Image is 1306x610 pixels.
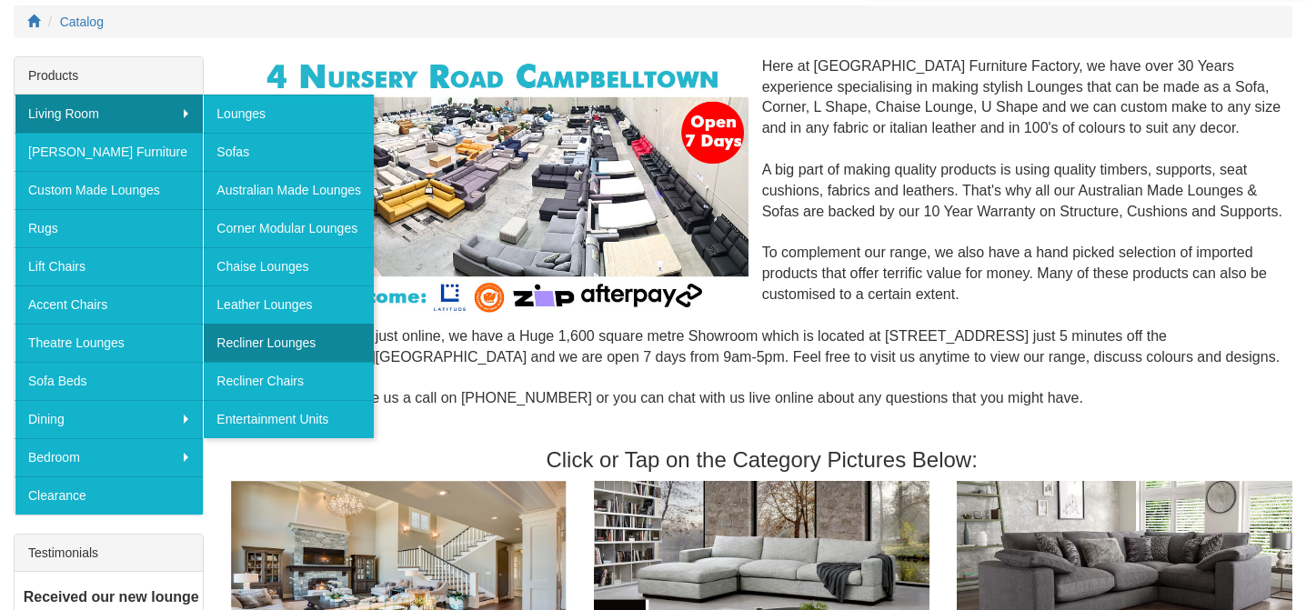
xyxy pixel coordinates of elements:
[15,438,203,476] a: Bedroom
[15,209,203,247] a: Rugs
[203,247,374,285] a: Chaise Lounges
[15,247,203,285] a: Lift Chairs
[203,400,374,438] a: Entertainment Units
[203,95,374,133] a: Lounges
[60,15,104,29] a: Catalog
[15,400,203,438] a: Dining
[203,209,374,247] a: Corner Modular Lounges
[15,285,203,324] a: Accent Chairs
[15,476,203,515] a: Clearance
[15,535,203,572] div: Testimonials
[15,57,203,95] div: Products
[245,56,748,318] img: Corner Modular Lounges
[203,324,374,362] a: Recliner Lounges
[231,448,1292,472] h3: Click or Tap on the Category Pictures Below:
[231,56,1292,430] div: Here at [GEOGRAPHIC_DATA] Furniture Factory, we have over 30 Years experience specialising in mak...
[203,362,374,400] a: Recliner Chairs
[203,171,374,209] a: Australian Made Lounges
[15,133,203,171] a: [PERSON_NAME] Furniture
[15,324,203,362] a: Theatre Lounges
[15,362,203,400] a: Sofa Beds
[15,171,203,209] a: Custom Made Lounges
[203,285,374,324] a: Leather Lounges
[15,95,203,133] a: Living Room
[203,133,374,171] a: Sofas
